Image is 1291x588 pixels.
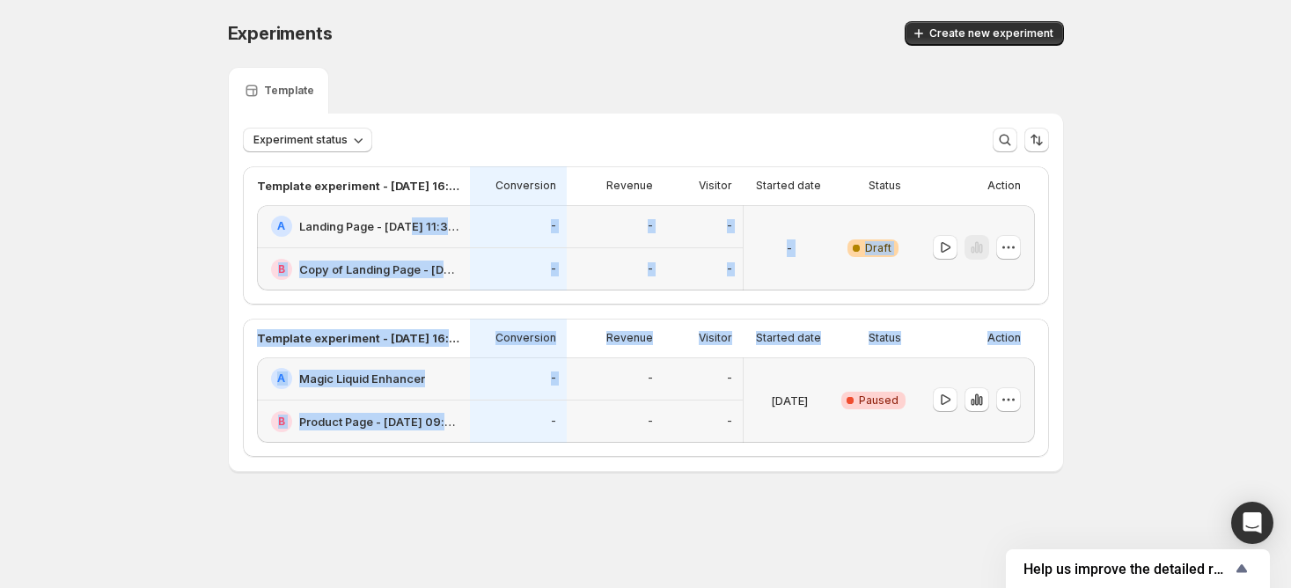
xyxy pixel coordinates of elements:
button: Create new experiment [905,21,1064,46]
p: - [727,262,732,276]
p: Visitor [699,331,732,345]
p: - [648,371,653,386]
p: Started date [756,179,821,193]
p: Started date [756,331,821,345]
h2: B [278,415,285,429]
span: Experiments [228,23,333,44]
p: - [551,262,556,276]
h2: A [277,219,285,233]
h2: B [278,262,285,276]
p: Template experiment - [DATE] 16:21:27 [257,329,459,347]
p: - [648,415,653,429]
p: - [727,219,732,233]
p: Revenue [606,179,653,193]
p: [DATE] [771,392,808,409]
p: Status [869,331,901,345]
p: Action [987,179,1021,193]
p: Conversion [495,179,556,193]
span: Draft [865,241,891,255]
p: Template experiment - [DATE] 16:52:55 [257,177,459,195]
p: Visitor [699,179,732,193]
p: - [727,371,732,386]
h2: Copy of Landing Page - [DATE] 11:32:43 [299,261,459,278]
p: Status [869,179,901,193]
p: - [787,239,792,257]
span: Help us improve the detailed report for A/B campaigns [1023,561,1231,577]
p: - [648,219,653,233]
p: - [727,415,732,429]
button: Show survey - Help us improve the detailed report for A/B campaigns [1023,558,1252,579]
p: Action [987,331,1021,345]
div: Open Intercom Messenger [1231,502,1273,544]
span: Create new experiment [929,26,1053,40]
p: - [551,371,556,386]
h2: A [277,371,285,386]
span: Paused [859,393,899,408]
p: Conversion [495,331,556,345]
p: Revenue [606,331,653,345]
p: Template [264,84,314,98]
h2: Magic Liquid Enhancer [299,370,425,387]
p: - [648,262,653,276]
span: Experiment status [253,133,348,147]
h2: Product Page - [DATE] 09:25:06 [299,413,459,430]
p: - [551,415,556,429]
button: Sort the results [1024,128,1049,152]
h2: Landing Page - [DATE] 11:32:43 [299,217,459,235]
button: Experiment status [243,128,372,152]
p: - [551,219,556,233]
